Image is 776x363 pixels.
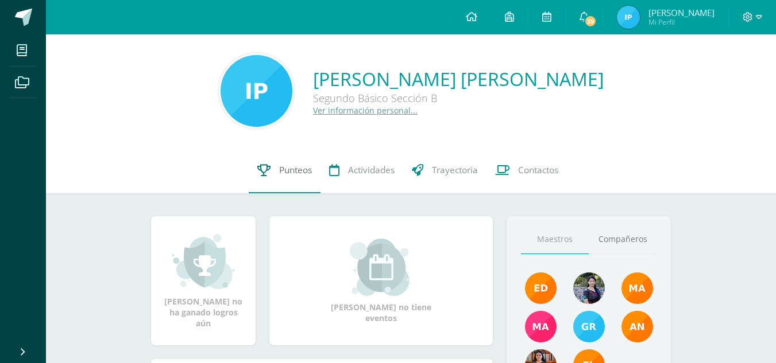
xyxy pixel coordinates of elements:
[313,91,604,105] div: Segundo Básico Sección B
[525,272,557,304] img: f40e456500941b1b33f0807dd74ea5cf.png
[573,272,605,304] img: 9b17679b4520195df407efdfd7b84603.png
[321,147,403,193] a: Actividades
[403,147,487,193] a: Trayectoria
[573,311,605,342] img: b7ce7144501556953be3fc0a459761b8.png
[584,15,597,28] span: 39
[621,311,653,342] img: a348d660b2b29c2c864a8732de45c20a.png
[521,225,589,254] a: Maestros
[621,272,653,304] img: 560278503d4ca08c21e9c7cd40ba0529.png
[324,239,439,323] div: [PERSON_NAME] no tiene eventos
[648,17,715,27] span: Mi Perfil
[525,311,557,342] img: 7766054b1332a6085c7723d22614d631.png
[279,164,312,176] span: Punteos
[313,105,418,116] a: Ver información personal...
[617,6,640,29] img: a410d24662f5dfa2bd4b89707f1a0ee4.png
[518,164,558,176] span: Contactos
[589,225,657,254] a: Compañeros
[172,233,235,290] img: achievement_small.png
[648,7,715,18] span: [PERSON_NAME]
[350,239,412,296] img: event_small.png
[432,164,478,176] span: Trayectoria
[163,233,244,329] div: [PERSON_NAME] no ha ganado logros aún
[313,67,604,91] a: [PERSON_NAME] [PERSON_NAME]
[487,147,567,193] a: Contactos
[249,147,321,193] a: Punteos
[348,164,395,176] span: Actividades
[221,55,292,127] img: d101d0bff3c3e42a5817bcb9ba5a37fa.png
